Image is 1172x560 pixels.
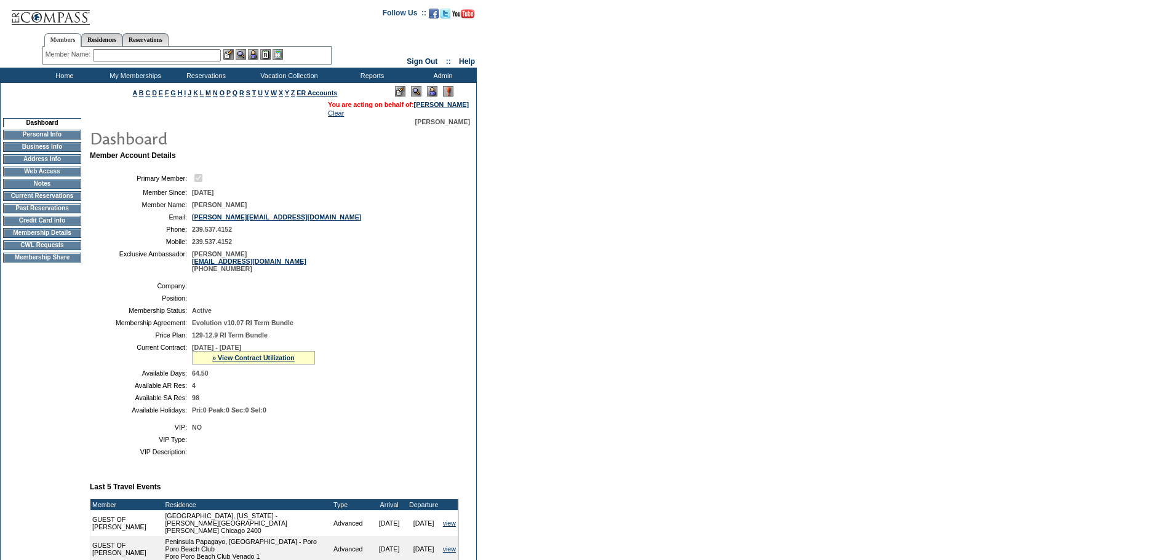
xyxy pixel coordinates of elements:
[192,189,213,196] span: [DATE]
[89,125,335,150] img: pgTtlDashboard.gif
[192,226,232,233] span: 239.537.4152
[3,142,81,152] td: Business Info
[192,319,293,326] span: Evolution v10.07 RI Term Bundle
[285,89,289,97] a: Y
[212,354,295,361] a: » View Contract Utilization
[252,89,257,97] a: T
[192,369,209,377] span: 64.50
[3,216,81,226] td: Credit Card Info
[169,68,240,83] td: Reservations
[95,307,187,314] td: Membership Status:
[328,101,469,108] span: You are acting on behalf of:
[429,12,439,20] a: Become our fan on Facebook
[95,282,187,290] td: Company:
[98,68,169,83] td: My Memberships
[328,109,344,117] a: Clear
[192,250,306,272] span: [PERSON_NAME] [PHONE_NUMBER]
[95,294,187,302] td: Position:
[90,483,161,491] b: Last 5 Travel Events
[192,382,196,389] span: 4
[332,499,372,510] td: Type
[192,406,266,414] span: Pri:0 Peak:0 Sec:0 Sel:0
[443,545,456,553] a: view
[248,49,258,60] img: Impersonate
[192,213,361,221] a: [PERSON_NAME][EMAIL_ADDRESS][DOMAIN_NAME]
[291,89,295,97] a: Z
[145,89,150,97] a: C
[279,89,283,97] a: X
[220,89,225,97] a: O
[443,519,456,527] a: view
[192,307,212,314] span: Active
[407,510,441,536] td: [DATE]
[3,203,81,213] td: Past Reservations
[95,436,187,443] td: VIP Type:
[265,89,269,97] a: V
[90,151,176,160] b: Member Account Details
[226,89,231,97] a: P
[213,89,218,97] a: N
[90,499,163,510] td: Member
[407,499,441,510] td: Departure
[95,382,187,389] td: Available AR Res:
[193,89,198,97] a: K
[3,191,81,201] td: Current Reservations
[95,250,187,272] td: Exclusive Ambassador:
[429,9,439,18] img: Become our fan on Facebook
[3,154,81,164] td: Address Info
[440,9,450,18] img: Follow us on Twitter
[3,179,81,189] td: Notes
[165,89,169,97] a: F
[95,394,187,401] td: Available SA Res:
[452,12,474,20] a: Subscribe to our YouTube Channel
[81,33,122,46] a: Residences
[133,89,137,97] a: A
[95,406,187,414] td: Available Holidays:
[446,57,451,66] span: ::
[44,33,82,47] a: Members
[178,89,183,97] a: H
[459,57,475,66] a: Help
[335,68,406,83] td: Reports
[3,228,81,238] td: Membership Details
[3,167,81,176] td: Web Access
[188,89,191,97] a: J
[240,68,335,83] td: Vacation Collection
[95,201,187,208] td: Member Name:
[205,89,211,97] a: M
[414,101,469,108] a: [PERSON_NAME]
[95,238,187,245] td: Mobile:
[3,130,81,140] td: Personal Info
[200,89,204,97] a: L
[192,258,306,265] a: [EMAIL_ADDRESS][DOMAIN_NAME]
[3,240,81,250] td: CWL Requests
[372,499,407,510] td: Arrival
[192,424,202,431] span: NO
[139,89,144,97] a: B
[95,344,187,365] td: Current Contract:
[95,213,187,221] td: Email:
[192,201,247,208] span: [PERSON_NAME]
[192,394,199,401] span: 98
[223,49,234,60] img: b_edit.gif
[383,7,426,22] td: Follow Us ::
[297,89,337,97] a: ER Accounts
[236,49,246,60] img: View
[95,369,187,377] td: Available Days:
[3,253,81,262] td: Membership Share
[192,238,232,245] span: 239.537.4152
[163,499,332,510] td: Residence
[90,510,163,536] td: GUEST OF [PERSON_NAME]
[95,226,187,233] td: Phone:
[122,33,169,46] a: Reservations
[233,89,237,97] a: Q
[372,510,407,536] td: [DATE]
[415,118,470,125] span: [PERSON_NAME]
[95,448,187,455] td: VIP Description:
[95,189,187,196] td: Member Since:
[411,86,421,97] img: View Mode
[260,49,271,60] img: Reservations
[246,89,250,97] a: S
[452,9,474,18] img: Subscribe to our YouTube Channel
[427,86,437,97] img: Impersonate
